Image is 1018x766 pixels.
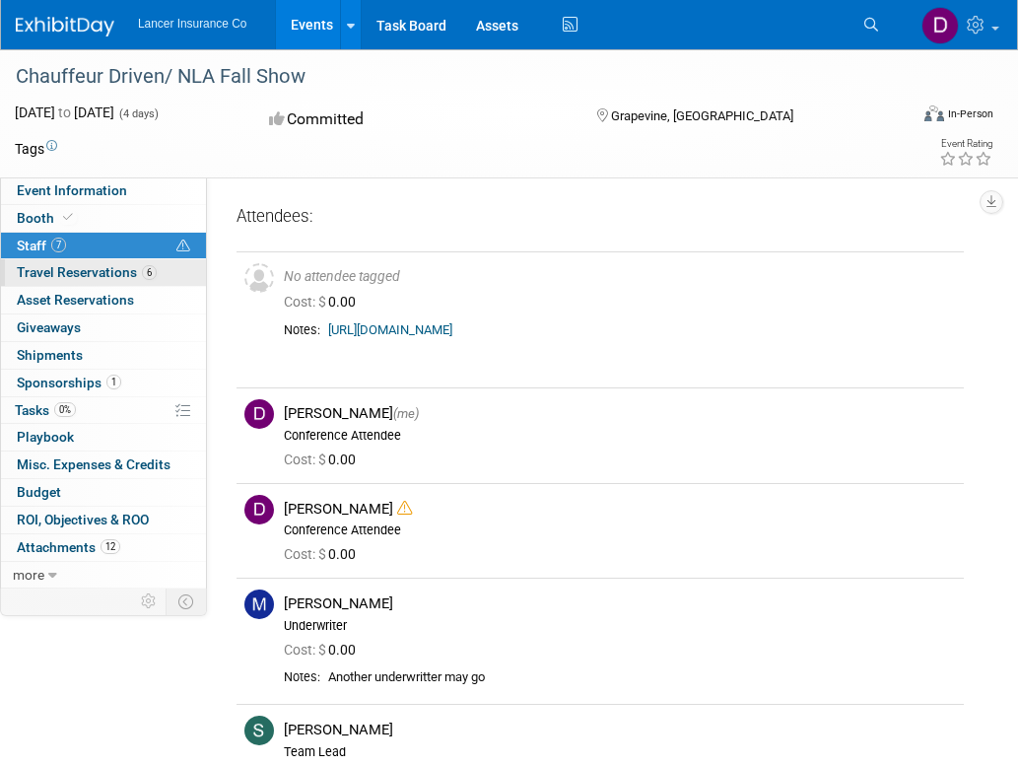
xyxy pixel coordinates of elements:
a: Budget [1,479,206,506]
div: [PERSON_NAME] [284,500,956,519]
span: 0.00 [284,546,364,562]
span: Grapevine, [GEOGRAPHIC_DATA] [611,108,793,123]
span: Event Information [17,182,127,198]
div: Another underwritter may go [328,669,956,686]
span: to [55,104,74,120]
a: Travel Reservations6 [1,259,206,286]
span: 0.00 [284,294,364,310]
img: M.jpg [244,590,274,619]
img: Unassigned-User-Icon.png [244,263,274,293]
div: [PERSON_NAME] [284,721,956,739]
span: Booth [17,210,77,226]
span: Travel Reservations [17,264,157,280]
span: Cost: $ [284,294,328,310]
a: Sponsorships1 [1,370,206,396]
div: [PERSON_NAME] [284,594,956,613]
img: D.jpg [244,495,274,524]
a: [URL][DOMAIN_NAME] [328,322,452,337]
span: Playbook [17,429,74,445]
img: D.jpg [244,399,274,429]
span: [DATE] [DATE] [15,104,114,120]
span: Staff [17,238,66,253]
a: Playbook [1,424,206,451]
a: Giveaways [1,314,206,341]
a: Misc. Expenses & Credits [1,452,206,478]
a: Event Information [1,177,206,204]
div: Conference Attendee [284,522,956,538]
a: Shipments [1,342,206,369]
div: Notes: [284,322,320,338]
td: Toggle Event Tabs [167,589,207,614]
span: 7 [51,238,66,252]
a: Booth [1,205,206,232]
span: more [13,567,44,583]
span: Tasks [15,402,76,418]
img: Dana Turilli [921,7,959,44]
div: Attendees: [237,205,964,231]
span: 0% [54,402,76,417]
div: Committed [263,103,565,137]
a: Asset Reservations [1,287,206,313]
div: Underwriter [284,618,956,634]
span: 0.00 [284,452,364,467]
div: In-Person [947,106,993,121]
span: Asset Reservations [17,292,134,308]
div: Team Lead [284,744,956,760]
div: No attendee tagged [284,268,956,286]
i: Booth reservation complete [63,212,73,223]
td: Tags [15,139,57,159]
i: Double-book Warning! [397,501,412,516]
img: ExhibitDay [16,17,114,36]
span: (me) [393,406,419,421]
a: ROI, Objectives & ROO [1,507,206,533]
span: Giveaways [17,319,81,335]
span: Cost: $ [284,452,328,467]
span: (4 days) [117,107,159,120]
span: Shipments [17,347,83,363]
a: more [1,562,206,589]
div: Event Rating [939,139,992,149]
span: ROI, Objectives & ROO [17,512,149,527]
a: Attachments12 [1,534,206,561]
div: Notes: [284,669,320,685]
div: Event Format [843,103,993,132]
span: Cost: $ [284,546,328,562]
span: Budget [17,484,61,500]
span: 12 [101,539,120,554]
div: [PERSON_NAME] [284,404,956,423]
img: Format-Inperson.png [924,105,944,121]
a: Staff7 [1,233,206,259]
span: Lancer Insurance Co [138,17,246,31]
span: 0.00 [284,642,364,658]
div: Conference Attendee [284,428,956,444]
span: Potential Scheduling Conflict -- at least one attendee is tagged in another overlapping event. [176,238,190,255]
img: S.jpg [244,716,274,745]
span: Attachments [17,539,120,555]
td: Personalize Event Tab Strip [132,589,167,614]
a: Tasks0% [1,397,206,424]
span: Sponsorships [17,375,121,390]
div: Chauffeur Driven/ NLA Fall Show [9,59,896,95]
span: Misc. Expenses & Credits [17,456,170,472]
span: 1 [106,375,121,389]
span: 6 [142,265,157,280]
span: Cost: $ [284,642,328,658]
